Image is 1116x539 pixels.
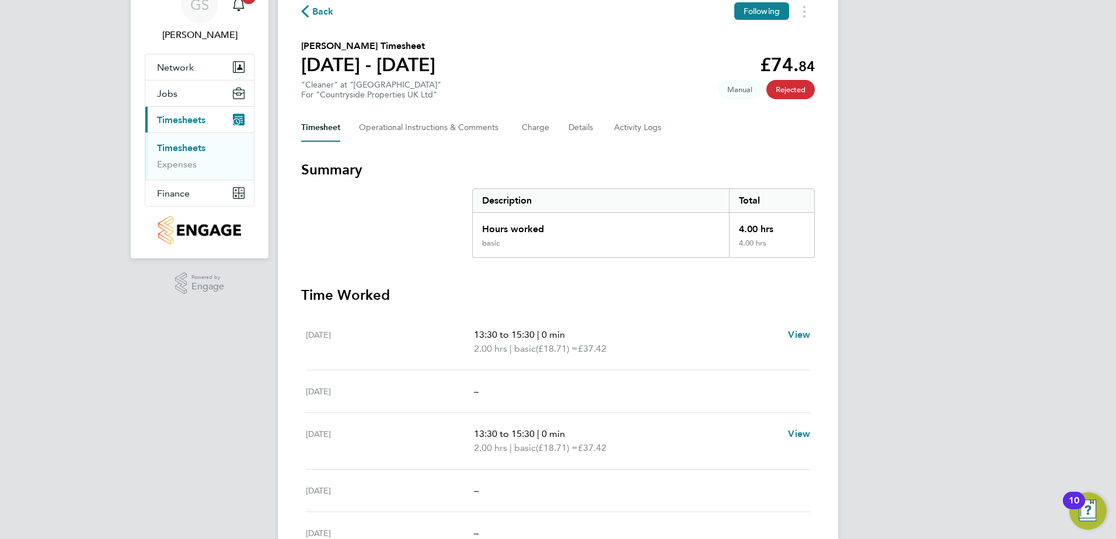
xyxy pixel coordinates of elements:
[175,272,225,295] a: Powered byEngage
[145,132,254,180] div: Timesheets
[157,114,205,125] span: Timesheets
[474,485,479,496] span: –
[301,39,435,53] h2: [PERSON_NAME] Timesheet
[472,188,815,258] div: Summary
[729,189,814,212] div: Total
[306,328,474,356] div: [DATE]
[514,342,536,356] span: basic
[145,180,254,206] button: Finance
[510,343,512,354] span: |
[306,484,474,498] div: [DATE]
[578,442,606,453] span: £37.42
[522,114,550,142] button: Charge
[145,54,254,80] button: Network
[578,343,606,354] span: £37.42
[542,428,565,439] span: 0 min
[1069,492,1107,530] button: Open Resource Center, 10 new notifications
[301,114,340,142] button: Timesheet
[536,343,578,354] span: (£18.71) =
[157,142,205,153] a: Timesheets
[145,107,254,132] button: Timesheets
[306,384,474,398] div: [DATE]
[474,442,507,453] span: 2.00 hrs
[788,428,810,439] span: View
[145,28,254,42] span: Gurraj Singh
[794,2,815,20] button: Timesheets Menu
[729,239,814,257] div: 4.00 hrs
[157,188,190,199] span: Finance
[798,58,815,75] span: 84
[766,80,815,99] span: This timesheet has been rejected.
[312,5,334,19] span: Back
[788,328,810,342] a: View
[157,159,197,170] a: Expenses
[729,213,814,239] div: 4.00 hrs
[145,80,254,106] button: Jobs
[744,6,780,16] span: Following
[760,54,815,76] app-decimal: £74.
[157,88,177,99] span: Jobs
[788,329,810,340] span: View
[157,62,194,73] span: Network
[359,114,503,142] button: Operational Instructions & Comments
[614,114,663,142] button: Activity Logs
[191,282,224,292] span: Engage
[474,343,507,354] span: 2.00 hrs
[474,428,535,439] span: 13:30 to 15:30
[514,441,536,455] span: basic
[482,239,500,248] div: basic
[473,213,729,239] div: Hours worked
[474,329,535,340] span: 13:30 to 15:30
[306,427,474,455] div: [DATE]
[301,4,334,19] button: Back
[474,527,479,538] span: –
[301,160,815,179] h3: Summary
[145,216,254,244] a: Go to home page
[542,329,565,340] span: 0 min
[1069,501,1079,516] div: 10
[718,80,762,99] span: This timesheet was manually created.
[474,386,479,397] span: –
[191,272,224,282] span: Powered by
[158,216,240,244] img: countryside-properties-logo-retina.png
[301,80,441,100] div: "Cleaner" at "[GEOGRAPHIC_DATA]"
[301,53,435,76] h1: [DATE] - [DATE]
[301,286,815,304] h3: Time Worked
[301,90,441,100] div: For "Countryside Properties UK Ltd"
[510,442,512,453] span: |
[788,427,810,441] a: View
[537,428,539,439] span: |
[734,2,789,20] button: Following
[473,189,729,212] div: Description
[537,329,539,340] span: |
[569,114,595,142] button: Details
[536,442,578,453] span: (£18.71) =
